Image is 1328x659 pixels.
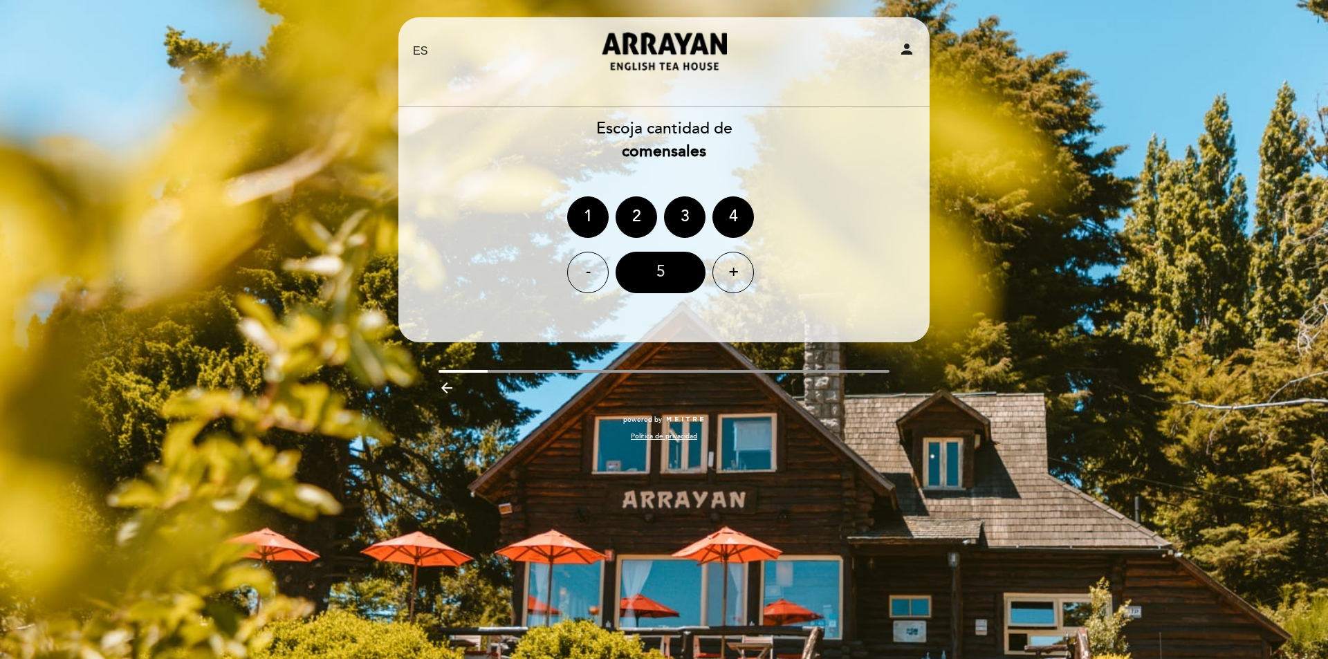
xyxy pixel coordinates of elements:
[623,415,662,425] span: powered by
[398,118,930,163] div: Escoja cantidad de
[622,142,706,161] b: comensales
[665,416,705,423] img: MEITRE
[712,196,754,238] div: 4
[578,33,750,71] a: Arrayan Casa de Te
[616,196,657,238] div: 2
[898,41,915,62] button: person
[567,196,609,238] div: 1
[631,431,697,441] a: Política de privacidad
[898,41,915,57] i: person
[567,252,609,293] div: -
[664,196,705,238] div: 3
[616,252,705,293] div: 5
[712,252,754,293] div: +
[439,380,455,396] i: arrow_backward
[623,415,705,425] a: powered by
